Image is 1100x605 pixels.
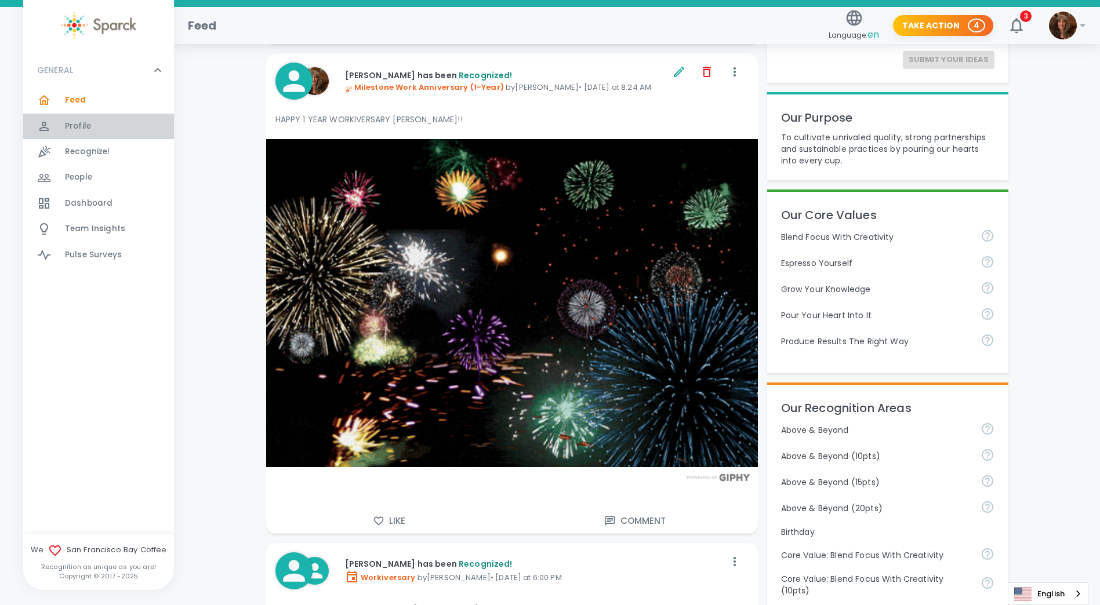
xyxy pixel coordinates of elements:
img: Picture of Louann VanVoorhis [301,67,329,95]
svg: Come to work to make a difference in your own way [981,307,994,321]
span: Recognized! [459,70,513,81]
p: Above & Beyond [781,424,971,436]
span: Team Insights [65,223,125,235]
img: Sparck logo [61,12,136,39]
p: Blend Focus With Creativity [781,231,971,243]
span: Workiversary [345,572,416,583]
a: Team Insights [23,216,174,242]
p: [PERSON_NAME] has been [345,558,725,570]
svg: Share your voice and your ideas [981,255,994,269]
p: Copyright © 2017 - 2025 [23,571,174,581]
span: Language: [829,27,879,43]
p: Core Value: Blend Focus With Creativity [781,549,971,561]
button: Comment [512,509,758,533]
p: To cultivate unrivaled quality, strong partnerships and sustainable practices by pouring our hear... [781,132,994,166]
button: Take Action 4 [893,15,993,37]
a: People [23,165,174,190]
svg: Achieve goals today and innovate for tomorrow [981,229,994,243]
svg: Follow your curiosity and learn together [981,281,994,295]
div: GENERAL [23,53,174,88]
p: Recognition as unique as you are! [23,562,174,571]
span: Feed [65,94,86,106]
p: Our Recognition Areas [781,399,994,417]
p: Above & Beyond (10pts) [781,450,971,462]
aside: Language selected: English [1008,582,1088,605]
svg: For going above and beyond! [981,448,994,462]
span: Pulse Surveys [65,249,122,261]
span: Profile [65,121,91,132]
a: Feed [23,88,174,113]
p: by [PERSON_NAME] • [DATE] at 6:00 PM [345,570,725,584]
span: Milestone Work Anniversary (1-Year) [345,82,504,93]
a: Pulse Surveys [23,242,174,268]
button: Language:en [824,5,884,46]
svg: Find success working together and doing the right thing [981,333,994,347]
p: Produce Results The Right Way [781,336,971,347]
img: Picture of Louann [1049,12,1077,39]
p: Espresso Yourself [781,257,971,269]
p: Grow Your Knowledge [781,283,971,295]
img: Powered by GIPHY [684,473,753,481]
svg: Achieve goals today and innovate for tomorrow [981,547,994,561]
p: Pour Your Heart Into It [781,309,971,321]
a: Profile [23,114,174,139]
p: by [PERSON_NAME] • [DATE] at 8:24 AM [345,82,670,93]
svg: For going above and beyond! [981,500,994,514]
svg: For going above and beyond! [981,474,994,488]
p: GENERAL [37,64,73,76]
button: 3 [1003,12,1030,39]
p: [PERSON_NAME] has been [345,70,670,81]
p: Above & Beyond (15pts) [781,476,971,488]
p: HAPPY 1 YEAR WORKIVERSARY [PERSON_NAME]!! [275,114,749,125]
p: Above & Beyond (20pts) [781,502,971,514]
span: Recognized! [459,558,513,570]
a: English [1008,583,1088,604]
a: Recognize! [23,139,174,165]
span: Recognize! [65,146,110,158]
span: Dashboard [65,198,112,209]
svg: For going above and beyond! [981,422,994,436]
svg: Achieve goals today and innovate for tomorrow [981,576,994,590]
p: Our Core Values [781,206,994,224]
a: Dashboard [23,191,174,216]
p: 4 [974,20,979,31]
span: 3 [1020,10,1032,22]
div: Language [1008,582,1088,605]
p: Birthday [781,526,994,538]
a: Sparck logo [23,12,174,39]
p: Core Value: Blend Focus With Creativity (10pts) [781,573,971,596]
div: GENERAL [23,88,174,272]
h1: Feed [188,16,217,35]
span: We San Francisco Bay Coffee [23,544,174,557]
span: People [65,172,92,183]
span: en [867,28,879,41]
p: Our Purpose [781,108,994,127]
button: Like [266,509,512,533]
